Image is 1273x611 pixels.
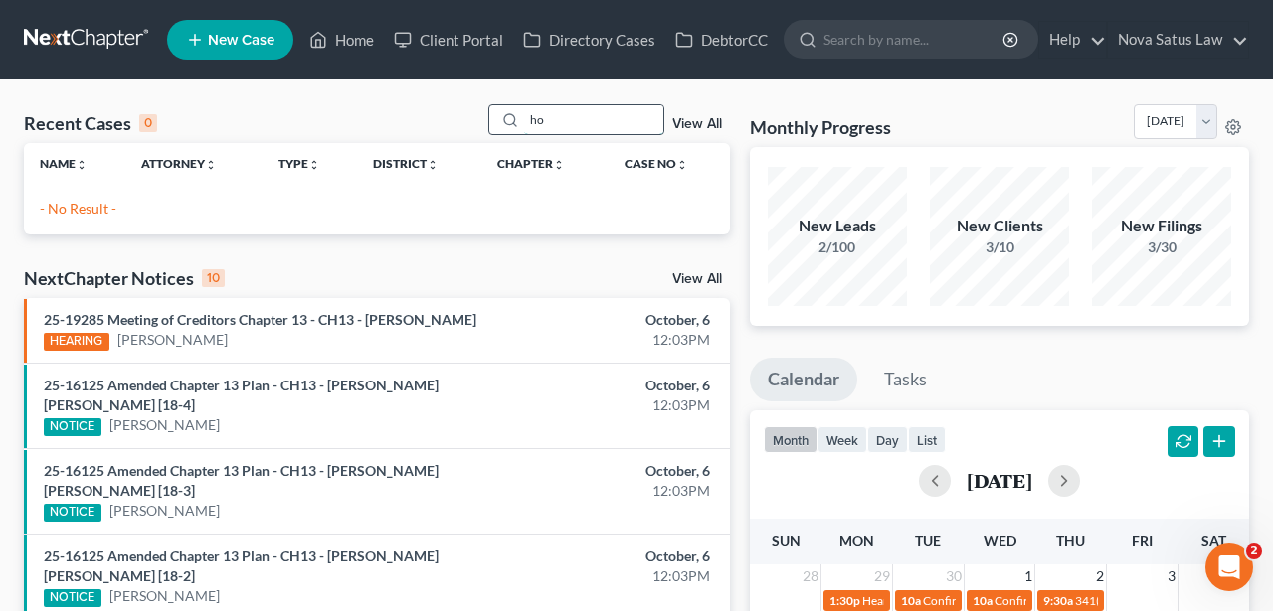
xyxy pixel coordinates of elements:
a: Client Portal [384,22,513,58]
i: unfold_more [553,159,565,171]
a: [PERSON_NAME] [109,586,220,606]
div: NOTICE [44,504,101,522]
button: week [818,426,867,453]
div: 12:03PM [501,481,710,501]
div: HEARING [44,333,109,351]
span: 28 [801,564,820,588]
i: unfold_more [676,159,688,171]
a: DebtorCC [665,22,778,58]
a: Typeunfold_more [278,156,320,171]
button: list [908,426,946,453]
a: Districtunfold_more [373,156,439,171]
div: NOTICE [44,418,101,436]
i: unfold_more [427,159,439,171]
div: 12:03PM [501,330,710,350]
a: Attorneyunfold_more [141,156,217,171]
span: Confirmation hearing for [PERSON_NAME] [923,593,1149,608]
span: Fri [1132,533,1153,549]
div: New Clients [930,215,1069,237]
a: 25-19285 Meeting of Creditors Chapter 13 - CH13 - [PERSON_NAME] [44,311,476,328]
iframe: Intercom live chat [1205,543,1253,591]
span: Mon [839,533,874,549]
h2: [DATE] [967,470,1032,491]
span: Wed [984,533,1016,549]
span: 29 [872,564,892,588]
a: Nova Satus Law [1108,22,1248,58]
i: unfold_more [76,159,88,171]
a: Chapterunfold_more [497,156,565,171]
span: 1:30p [829,593,860,608]
a: Case Nounfold_more [625,156,688,171]
div: 12:03PM [501,395,710,415]
a: [PERSON_NAME] [109,501,220,521]
div: October, 6 [501,310,710,330]
div: October, 6 [501,376,710,395]
p: - No Result - [40,199,714,219]
i: unfold_more [205,159,217,171]
button: month [764,426,818,453]
div: 3/30 [1092,237,1231,257]
input: Search by name... [524,105,663,134]
span: 30 [944,564,964,588]
div: October, 6 [501,546,710,566]
a: Calendar [750,358,857,401]
span: Sun [772,533,801,549]
div: 2/100 [768,237,907,257]
span: 1 [1022,564,1034,588]
span: Thu [1056,533,1085,549]
a: Tasks [866,358,945,401]
a: Nameunfold_more [40,156,88,171]
a: [PERSON_NAME] [109,415,220,435]
i: unfold_more [308,159,320,171]
span: 3 [1166,564,1178,588]
a: Help [1039,22,1106,58]
div: 12:03PM [501,566,710,586]
span: Tue [915,533,941,549]
div: Recent Cases [24,111,157,135]
div: NOTICE [44,589,101,607]
span: Hearing for [PERSON_NAME] [862,593,1017,608]
div: October, 6 [501,461,710,481]
a: 25-16125 Amended Chapter 13 Plan - CH13 - [PERSON_NAME] [PERSON_NAME] [18-3] [44,462,439,499]
span: New Case [208,33,274,48]
a: Directory Cases [513,22,665,58]
span: 10a [973,593,993,608]
div: NextChapter Notices [24,266,225,290]
div: 3/10 [930,237,1069,257]
input: Search by name... [823,21,1005,58]
div: 0 [139,114,157,132]
div: 10 [202,269,225,287]
div: New Filings [1092,215,1231,237]
span: 2 [1094,564,1106,588]
span: Confirmation hearing for [PERSON_NAME] [995,593,1220,608]
span: 2 [1246,543,1262,559]
span: 10a [901,593,921,608]
div: New Leads [768,215,907,237]
span: Sat [1201,533,1226,549]
a: 25-16125 Amended Chapter 13 Plan - CH13 - [PERSON_NAME] [PERSON_NAME] [18-2] [44,547,439,584]
a: View All [672,272,722,286]
span: 9:30a [1043,593,1073,608]
button: day [867,426,908,453]
a: View All [672,117,722,131]
a: [PERSON_NAME] [117,330,228,350]
a: 25-16125 Amended Chapter 13 Plan - CH13 - [PERSON_NAME] [PERSON_NAME] [18-4] [44,377,439,413]
h3: Monthly Progress [750,115,891,139]
span: 341(a) meeting for [PERSON_NAME] [1075,593,1267,608]
a: Home [299,22,384,58]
